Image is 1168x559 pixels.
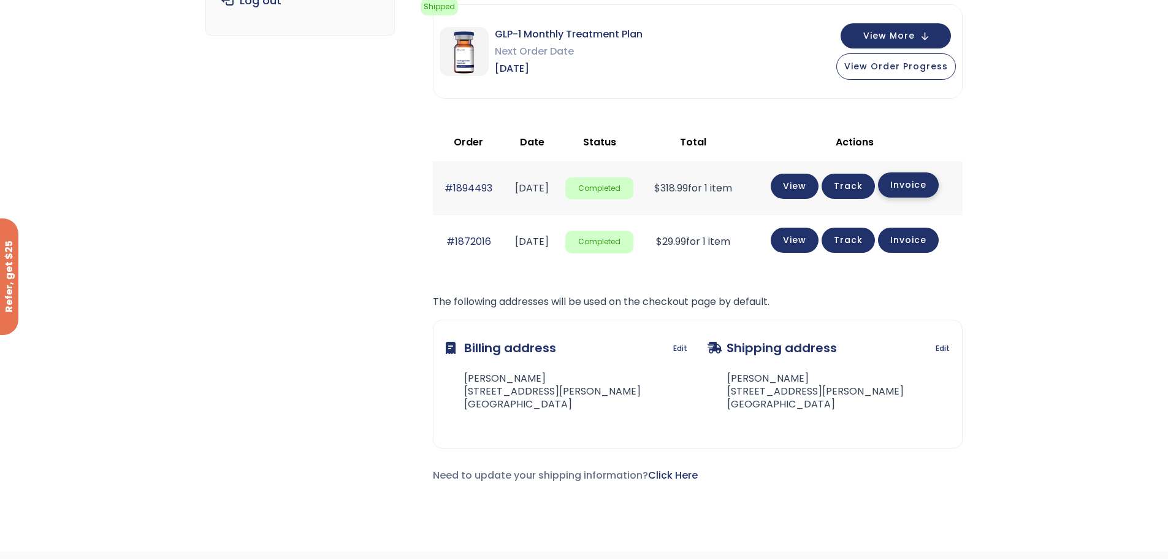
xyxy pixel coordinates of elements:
[445,181,492,195] a: #1894493
[565,177,633,200] span: Completed
[656,234,662,249] span: $
[936,340,950,357] a: Edit
[495,60,643,77] span: [DATE]
[648,468,698,482] a: Click Here
[673,340,687,357] a: Edit
[446,372,641,411] address: [PERSON_NAME] [STREET_ADDRESS][PERSON_NAME] [GEOGRAPHIC_DATA]
[446,333,556,363] h3: Billing address
[446,234,491,249] a: #1872016
[520,135,544,149] span: Date
[495,26,643,43] span: GLP-1 Monthly Treatment Plan
[639,215,747,269] td: for 1 item
[878,228,939,253] a: Invoice
[844,60,948,72] span: View Order Progress
[680,135,706,149] span: Total
[836,53,956,80] button: View Order Progress
[433,293,963,310] p: The following addresses will be used on the checkout page by default.
[515,181,549,195] time: [DATE]
[841,23,951,48] button: View More
[454,135,483,149] span: Order
[654,181,660,195] span: $
[639,161,747,215] td: for 1 item
[863,32,915,40] span: View More
[822,228,875,253] a: Track
[708,372,904,411] address: [PERSON_NAME] [STREET_ADDRESS][PERSON_NAME] [GEOGRAPHIC_DATA]
[565,231,633,253] span: Completed
[771,228,819,253] a: View
[708,333,837,363] h3: Shipping address
[822,174,875,199] a: Track
[836,135,874,149] span: Actions
[654,181,688,195] span: 318.99
[771,174,819,199] a: View
[656,234,686,249] span: 29.99
[515,234,549,249] time: [DATE]
[495,43,643,60] span: Next Order Date
[433,468,698,482] span: Need to update your shipping information?
[878,172,939,198] a: Invoice
[583,135,616,149] span: Status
